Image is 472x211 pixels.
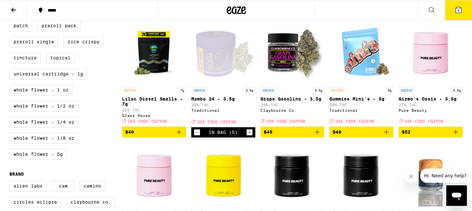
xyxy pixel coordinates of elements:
[399,127,463,137] button: Add to bag
[260,96,325,101] p: Grape Gasolina - 3.5g
[9,84,73,95] label: Whole Flower - 1 oz
[446,185,467,206] iframe: Button to launch messaging window
[191,87,207,93] p: INDICA
[333,129,341,135] span: $48
[52,180,74,191] label: CAM
[122,87,137,93] p: SATIVA
[46,52,75,63] label: Topical
[260,108,325,112] div: Claybourne Co.
[313,87,324,93] p: 3.5g
[260,127,325,137] button: Add to bag
[66,197,115,207] label: Claybourne Co.
[128,119,167,123] span: USE CODE COZY30
[260,143,325,207] img: Pure Beauty - Aquemini - 3.5g
[178,87,186,93] p: 7g
[37,20,80,31] label: Preroll Pack
[9,20,32,31] label: Patch
[329,108,393,112] div: Traditional
[405,119,443,123] span: USE CODE COZY30
[267,119,305,123] span: USE CODE COZY30
[122,108,186,112] p: 25% THC
[402,129,411,135] span: $52
[9,36,58,47] label: Preroll Single
[209,130,238,135] div: In Bag (5)
[122,143,186,207] img: Pure Beauty - Midnight Snack - 3.5g
[399,20,463,127] a: Open page for Gizmo's Oasis - 3.5g from Pure Beauty
[329,96,393,101] p: Gummies Mini's - 5g
[329,87,345,93] p: SATIVA
[420,169,467,183] iframe: Message from company
[191,96,255,101] p: Mamba 24 - 3.5g
[405,170,418,183] iframe: Close message
[9,180,47,191] label: Alien Labs
[399,20,463,84] img: Pure Beauty - Gizmo's Oasis - 3.5g
[9,52,41,63] label: Tincture
[63,36,104,47] label: Rice Crispy
[9,117,79,127] label: Whole Flower - 1/4 oz
[329,127,393,137] button: Add to bag
[335,119,374,123] span: USE CODE COZY30
[399,87,414,93] p: INDICA
[194,129,200,136] button: Decrement
[451,87,463,93] p: 3.5g
[264,129,272,135] span: $45
[122,113,186,118] div: Glass House
[9,149,67,160] label: Whole Flower - 5g
[191,103,255,107] p: 28% THC
[191,108,255,112] div: Traditional
[260,103,325,107] p: 28% THC
[122,20,186,84] img: Glass House - Lilac Diesel Smalls - 7g
[9,171,24,177] legend: Brand
[399,103,463,107] p: 27% THC
[260,87,276,93] p: INDICA
[260,20,325,84] img: Claybourne Co. - Grape Gasolina - 3.5g
[191,143,255,207] img: Pure Beauty - Mango Mintality - 3.5g
[329,143,393,207] img: Pure Beauty - RS11 - 3.5g
[386,87,393,93] p: 5g
[9,197,61,207] label: Circles Eclipse
[122,127,186,137] button: Add to bag
[9,68,87,79] label: Universal Cartridge - 1g
[399,96,463,101] p: Gizmo's Oasis - 3.5g
[329,20,393,127] a: Open page for Gummies Mini's - 5g from Traditional
[329,20,393,84] img: Traditional - Gummies Mini's - 5g
[191,20,255,127] a: Open page for Mamba 24 - 3.5g from Traditional
[9,101,79,111] label: Whole Flower - 1/2 oz
[244,87,255,93] p: 3.5g
[197,120,236,124] span: USE CODE COZY30
[260,20,325,127] a: Open page for Grape Gasolina - 3.5g from Claybourne Co.
[125,129,134,135] span: $40
[122,20,186,127] a: Open page for Lilac Diesel Smalls - 7g from Glass House
[399,108,463,112] div: Pure Beauty
[80,180,105,191] label: Camino
[445,0,472,20] button: 5
[458,9,459,13] span: 5
[329,103,393,107] p: 30% THC
[122,96,186,107] p: Lilac Diesel Smalls - 7g
[9,133,79,144] label: Whole Flower - 1/8 oz
[399,143,463,207] img: CAM - HA OG - 3.5g
[246,129,253,136] button: Increment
